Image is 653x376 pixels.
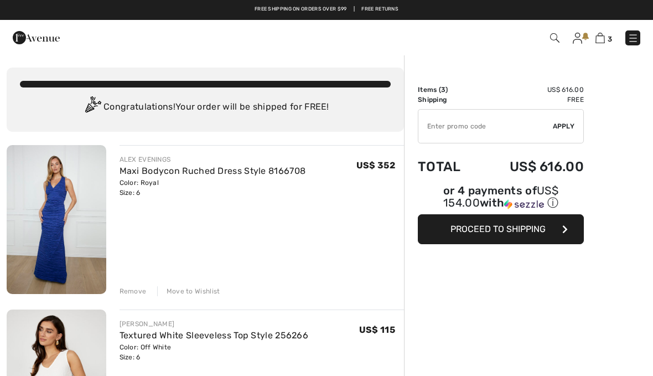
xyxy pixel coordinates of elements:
[418,186,584,214] div: or 4 payments ofUS$ 154.00withSezzle Click to learn more about Sezzle
[608,35,612,43] span: 3
[553,121,575,131] span: Apply
[504,199,544,209] img: Sezzle
[418,148,479,186] td: Total
[595,31,612,44] a: 3
[418,110,553,143] input: Promo code
[13,27,60,49] img: 1ère Avenue
[361,6,398,13] a: Free Returns
[450,224,546,234] span: Proceed to Shipping
[418,214,584,244] button: Proceed to Shipping
[479,95,584,105] td: Free
[157,286,220,296] div: Move to Wishlist
[573,33,582,44] img: My Info
[81,96,103,119] img: Congratulation2.svg
[418,95,479,105] td: Shipping
[120,319,309,329] div: [PERSON_NAME]
[418,186,584,210] div: or 4 payments of with
[120,342,309,362] div: Color: Off White Size: 6
[13,32,60,42] a: 1ère Avenue
[628,33,639,44] img: Menu
[356,160,395,171] span: US$ 352
[255,6,347,13] a: Free shipping on orders over $99
[418,85,479,95] td: Items ( )
[359,325,395,335] span: US$ 115
[120,154,306,164] div: ALEX EVENINGS
[550,33,559,43] img: Search
[443,184,558,209] span: US$ 154.00
[120,330,309,341] a: Textured White Sleeveless Top Style 256266
[120,286,147,296] div: Remove
[7,145,106,294] img: Maxi Bodycon Ruched Dress Style 8166708
[595,33,605,43] img: Shopping Bag
[441,86,445,94] span: 3
[20,96,391,119] div: Congratulations! Your order will be shipped for FREE!
[479,85,584,95] td: US$ 616.00
[120,178,306,198] div: Color: Royal Size: 6
[479,148,584,186] td: US$ 616.00
[120,166,306,176] a: Maxi Bodycon Ruched Dress Style 8166708
[354,6,355,13] span: |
